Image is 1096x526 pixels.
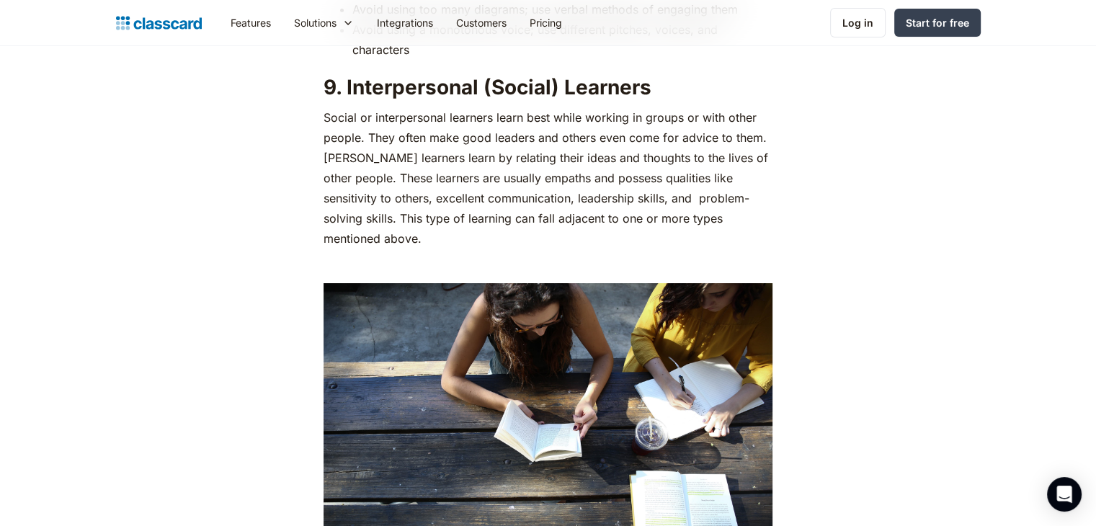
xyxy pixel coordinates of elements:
[1047,477,1082,512] div: Open Intercom Messenger
[842,15,873,30] div: Log in
[324,75,651,99] strong: 9. Interpersonal (Social) Learners
[324,107,772,249] p: Social or interpersonal learners learn best while working in groups or with other people. They of...
[294,15,337,30] div: Solutions
[324,256,772,276] p: ‍
[365,6,445,39] a: Integrations
[518,6,574,39] a: Pricing
[219,6,282,39] a: Features
[282,6,365,39] div: Solutions
[116,13,202,33] a: home
[906,15,969,30] div: Start for free
[445,6,518,39] a: Customers
[894,9,981,37] a: Start for free
[830,8,886,37] a: Log in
